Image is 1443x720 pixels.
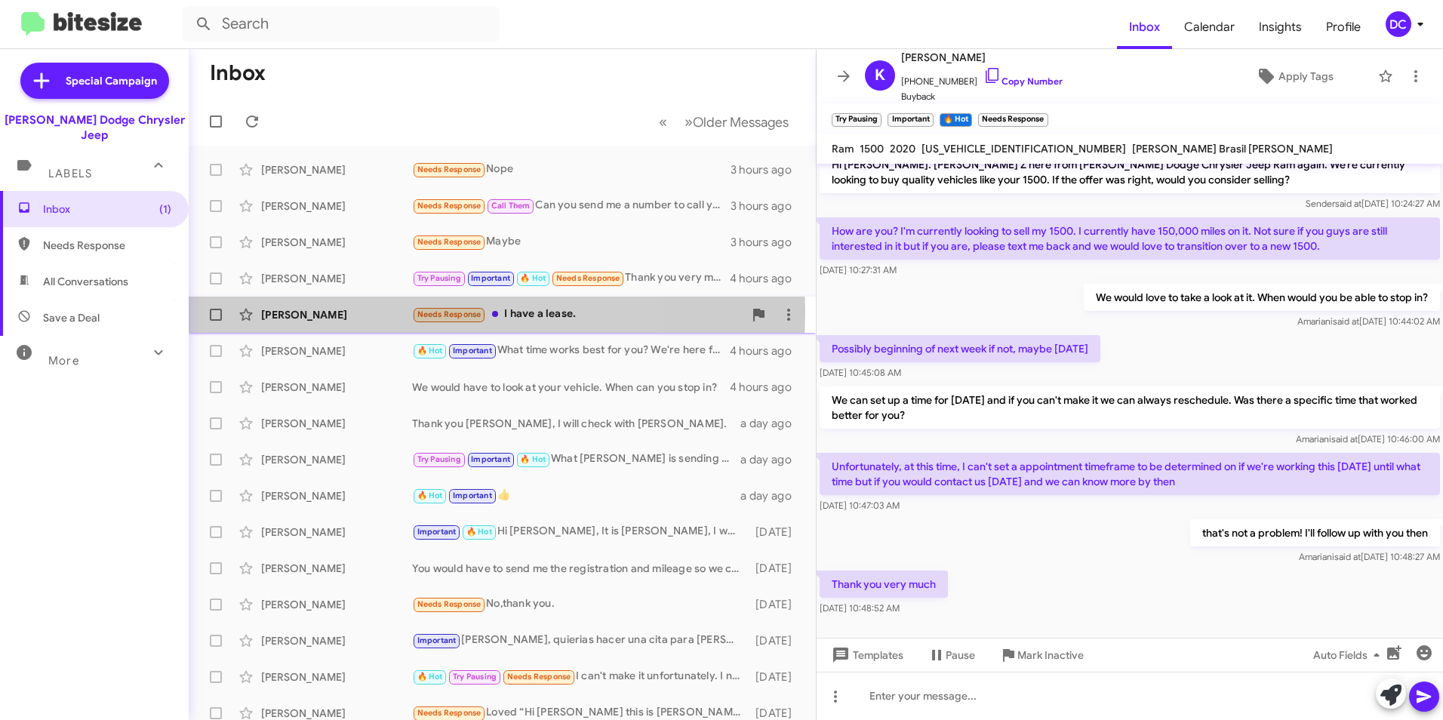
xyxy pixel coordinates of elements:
button: Previous [650,106,676,137]
div: Nope [412,161,731,178]
span: Needs Response [507,672,571,682]
span: Ram [832,142,854,155]
div: [PERSON_NAME] [261,162,412,177]
span: said at [1335,198,1361,209]
span: Amariani [DATE] 10:44:02 AM [1297,315,1440,327]
span: Important [453,491,492,500]
div: [PERSON_NAME] [261,416,412,431]
div: What time works best for you? We're here from 9-6 [412,342,730,359]
span: Needs Response [43,238,171,253]
button: Templates [817,642,915,669]
span: Pause [946,642,975,669]
span: [DATE] 10:45:08 AM [820,367,901,378]
div: [PERSON_NAME] [261,343,412,358]
div: 3 hours ago [731,235,804,250]
div: [PERSON_NAME] [261,452,412,467]
small: Try Pausing [832,113,881,127]
small: Needs Response [978,113,1048,127]
p: How are you? I'm currently looking to sell my 1500. I currently have 150,000 miles on it. Not sur... [820,217,1440,260]
div: [DATE] [749,561,804,576]
span: Call Them [491,201,531,211]
span: 🔥 Hot [466,527,492,537]
span: Auto Fields [1313,642,1386,669]
div: DC [1386,11,1411,37]
div: [PERSON_NAME] [261,561,412,576]
div: [PERSON_NAME] [261,198,412,214]
small: Important [888,113,933,127]
div: 4 hours ago [730,271,804,286]
span: Save a Deal [43,310,100,325]
span: Needs Response [417,599,482,609]
span: Labels [48,167,92,180]
div: [PERSON_NAME], quierias hacer una cita para [PERSON_NAME]? [412,632,749,649]
div: [PERSON_NAME] [261,307,412,322]
span: Amariani [DATE] 10:46:00 AM [1296,433,1440,445]
span: [PERSON_NAME] [901,48,1063,66]
span: (1) [159,202,171,217]
span: 🔥 Hot [417,672,443,682]
span: Mark Inactive [1017,642,1084,669]
div: [DATE] [749,597,804,612]
span: Sender [DATE] 10:24:27 AM [1306,198,1440,209]
span: [PERSON_NAME] Brasil [PERSON_NAME] [1132,142,1333,155]
div: Thank you very much [412,269,730,287]
div: a day ago [740,488,804,503]
span: 2020 [890,142,915,155]
p: that's not a problem! I'll follow up with you then [1190,519,1440,546]
span: said at [1331,433,1358,445]
span: 1500 [860,142,884,155]
div: You would have to send me the registration and mileage so we can access Jeeps records [412,561,749,576]
span: K [875,63,885,88]
div: [PERSON_NAME] [261,669,412,685]
span: Apply Tags [1278,63,1334,90]
a: Special Campaign [20,63,169,99]
div: Thank you [PERSON_NAME], I will check with [PERSON_NAME]. [412,416,740,431]
a: Copy Number [983,75,1063,87]
div: [PERSON_NAME] [261,271,412,286]
span: Needs Response [417,237,482,247]
span: 🔥 Hot [417,491,443,500]
span: Special Campaign [66,73,157,88]
span: Inbox [43,202,171,217]
span: Needs Response [417,708,482,718]
span: Important [453,346,492,355]
div: [PERSON_NAME] [261,380,412,395]
div: Hi [PERSON_NAME], It is [PERSON_NAME], I wanted to get back to you. We have looked at the numbers... [412,523,749,540]
span: Try Pausing [417,273,461,283]
span: Inbox [1117,5,1172,49]
div: a day ago [740,452,804,467]
span: [DATE] 10:48:52 AM [820,602,900,614]
span: Important [417,635,457,645]
button: Apply Tags [1217,63,1371,90]
a: Profile [1314,5,1373,49]
div: [PERSON_NAME] [261,235,412,250]
div: No,thank you. [412,595,749,613]
span: Important [471,454,510,464]
div: [PERSON_NAME] [261,597,412,612]
div: [PERSON_NAME] [261,488,412,503]
span: Needs Response [417,165,482,174]
span: 🔥 Hot [520,454,546,464]
span: [DATE] 10:27:31 AM [820,264,897,275]
h1: Inbox [210,61,266,85]
span: [PHONE_NUMBER] [901,66,1063,89]
span: said at [1334,551,1361,562]
div: I have a lease. [412,306,743,323]
input: Search [183,6,500,42]
button: DC [1373,11,1426,37]
span: Calendar [1172,5,1247,49]
button: Auto Fields [1301,642,1398,669]
div: What [PERSON_NAME] is sending you is th vehicle breakdown which shows the paint the mats and the ... [412,451,740,468]
button: Next [675,106,798,137]
span: Older Messages [693,114,789,131]
span: 🔥 Hot [520,273,546,283]
div: 3 hours ago [731,198,804,214]
div: We would have to look at your vehicle. When can you stop in? [412,380,730,395]
div: [DATE] [749,633,804,648]
span: Try Pausing [417,454,461,464]
div: [DATE] [749,525,804,540]
span: 🔥 Hot [417,346,443,355]
span: All Conversations [43,274,128,289]
div: Can you send me a number to call you at? [412,197,731,214]
a: Insights [1247,5,1314,49]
